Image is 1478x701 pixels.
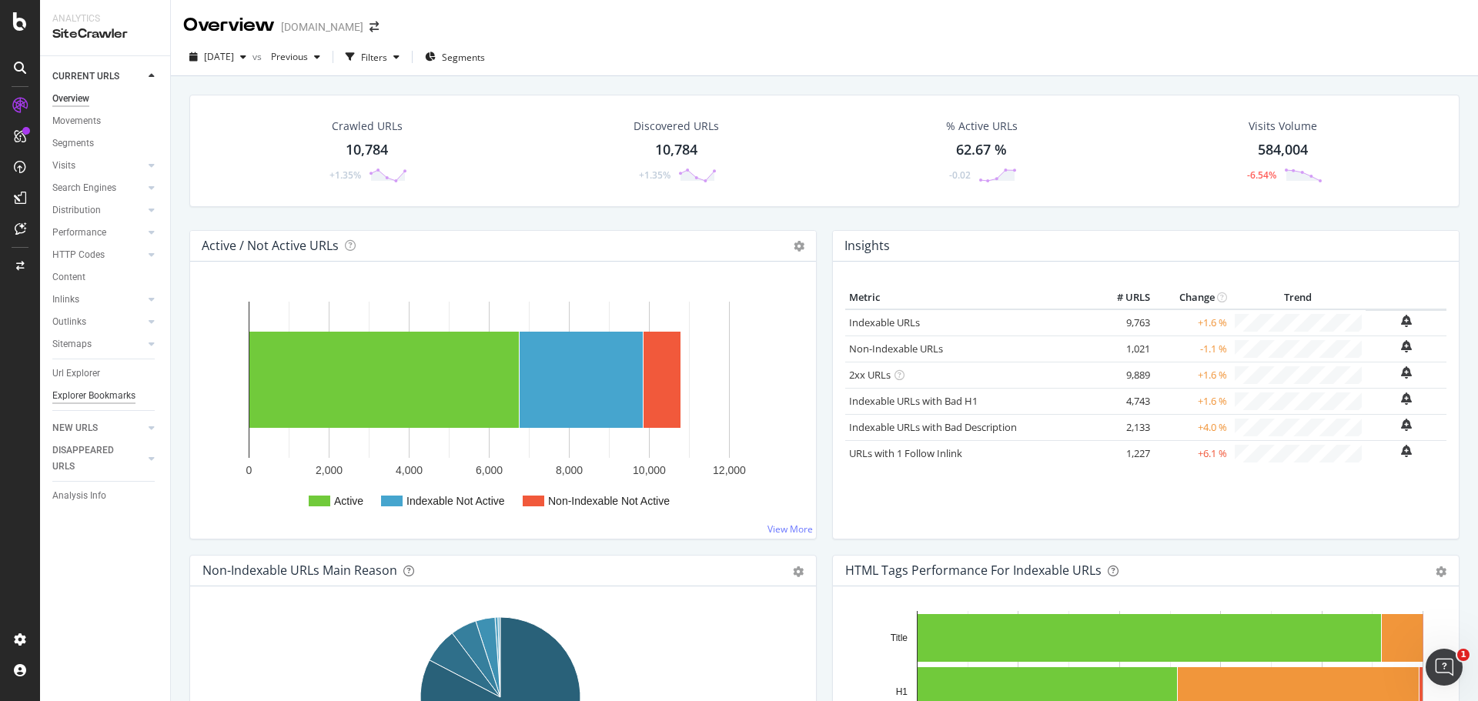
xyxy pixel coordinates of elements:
a: NEW URLS [52,420,144,436]
a: 2xx URLs [849,368,891,382]
a: Distribution [52,202,144,219]
a: Visits [52,158,144,174]
a: View More [767,522,813,536]
a: Url Explorer [52,366,159,382]
h4: Active / Not Active URLs [202,235,339,256]
div: Filters [361,51,387,64]
div: Analysis Info [52,488,106,504]
text: Active [334,495,363,507]
div: Crawled URLs [332,119,403,134]
div: Discovered URLs [634,119,719,134]
div: bell-plus [1401,392,1412,405]
button: Previous [265,45,326,69]
td: 4,743 [1092,388,1154,414]
text: Indexable Not Active [406,495,505,507]
div: gear [793,566,804,577]
svg: A chart. [202,286,804,526]
div: Url Explorer [52,366,100,382]
div: Segments [52,135,94,152]
td: +1.6 % [1154,309,1231,336]
div: CURRENT URLS [52,68,119,85]
div: +1.35% [329,169,361,182]
span: vs [252,50,265,63]
div: arrow-right-arrow-left [369,22,379,32]
div: Search Engines [52,180,116,196]
div: +1.35% [639,169,670,182]
span: 2025 Aug. 10th [204,50,234,63]
div: 10,784 [346,140,388,160]
text: 2,000 [316,464,343,476]
td: 9,889 [1092,362,1154,388]
td: +1.6 % [1154,388,1231,414]
div: bell-plus [1401,340,1412,352]
td: +6.1 % [1154,440,1231,466]
td: -1.1 % [1154,335,1231,362]
td: 9,763 [1092,309,1154,336]
div: bell-plus [1401,315,1412,327]
text: 12,000 [713,464,746,476]
a: Indexable URLs with Bad Description [849,420,1017,434]
td: +1.6 % [1154,362,1231,388]
text: Non-Indexable Not Active [548,495,670,507]
div: Distribution [52,202,101,219]
th: Change [1154,286,1231,309]
button: Filters [339,45,406,69]
td: 1,021 [1092,335,1154,362]
a: Inlinks [52,292,144,308]
text: 8,000 [556,464,583,476]
a: HTTP Codes [52,247,144,263]
a: Indexable URLs with Bad H1 [849,394,978,408]
a: Explorer Bookmarks [52,388,159,404]
a: Performance [52,225,144,241]
th: Trend [1231,286,1366,309]
div: 584,004 [1258,140,1308,160]
div: bell-plus [1401,366,1412,379]
span: Segments [442,51,485,64]
a: CURRENT URLS [52,68,144,85]
a: Sitemaps [52,336,144,352]
text: Title [891,633,908,643]
div: -6.54% [1247,169,1276,182]
div: -0.02 [949,169,971,182]
td: +4.0 % [1154,414,1231,440]
a: Non-Indexable URLs [849,342,943,356]
div: Non-Indexable URLs Main Reason [202,562,397,578]
a: URLs with 1 Follow Inlink [849,446,962,460]
td: 2,133 [1092,414,1154,440]
a: Segments [52,135,159,152]
div: Outlinks [52,314,86,330]
text: 10,000 [633,464,666,476]
div: Sitemaps [52,336,92,352]
div: NEW URLS [52,420,98,436]
div: 10,784 [655,140,697,160]
div: % Active URLs [946,119,1018,134]
div: Movements [52,113,101,129]
div: Overview [52,91,89,107]
div: Visits [52,158,75,174]
div: Overview [183,12,275,38]
a: Analysis Info [52,488,159,504]
a: DISAPPEARED URLS [52,442,144,475]
div: SiteCrawler [52,25,158,43]
span: 1 [1457,649,1470,661]
a: Overview [52,91,159,107]
div: bell-plus [1401,445,1412,457]
div: Content [52,269,85,285]
div: Visits Volume [1249,119,1317,134]
a: Indexable URLs [849,315,920,329]
a: Movements [52,113,159,129]
div: HTML Tags Performance for Indexable URLs [845,562,1102,578]
button: [DATE] [183,45,252,69]
iframe: Intercom live chat [1426,649,1463,686]
div: Performance [52,225,106,241]
td: 1,227 [1092,440,1154,466]
div: DISAPPEARED URLS [52,442,130,475]
a: Content [52,269,159,285]
div: 62.67 % [956,140,1007,160]
text: 6,000 [476,464,503,476]
text: 4,000 [396,464,423,476]
text: H1 [896,686,908,697]
div: bell-plus [1401,419,1412,431]
th: # URLS [1092,286,1154,309]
